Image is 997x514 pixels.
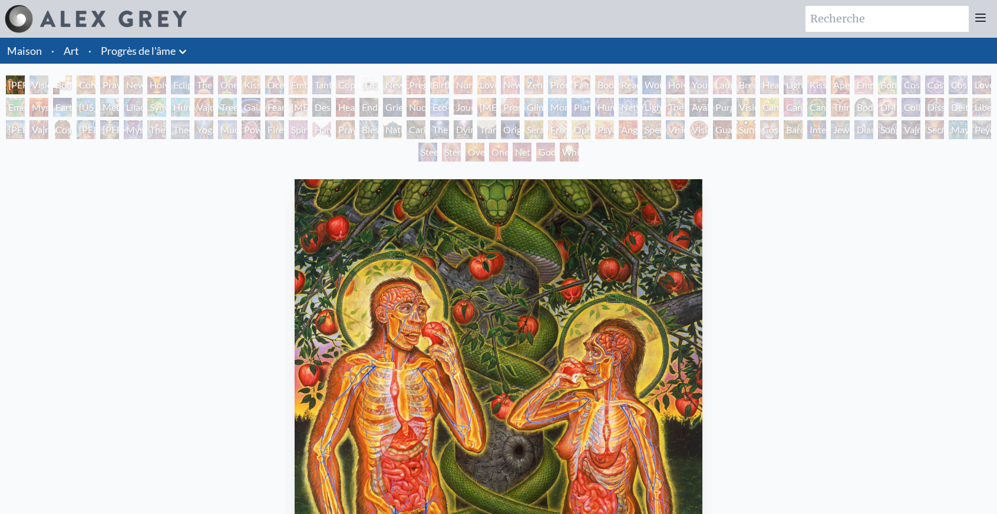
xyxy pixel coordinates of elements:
div: Family [572,75,590,94]
div: Vision [PERSON_NAME] [689,120,708,139]
div: Spirit Animates the Flesh [289,120,308,139]
div: Hands that See [312,120,331,139]
div: Love is a Cosmic Force [972,75,991,94]
div: Cannabis Sutra [784,98,803,117]
div: Vajra Guru [29,120,48,139]
div: Young & Old [689,75,708,94]
div: Visionary Origin of Language [29,75,48,94]
font: · [88,44,91,57]
div: Blessing Hand [359,120,378,139]
div: Ophanic Eyelash [572,120,590,139]
div: Body/Mind as a Vibratory Field of Energy [854,98,873,117]
div: Mystic Eye [124,120,143,139]
font: Art [64,44,79,57]
div: Tree & Person [218,98,237,117]
div: Oversoul [466,143,484,162]
div: Lightweaver [784,75,803,94]
div: Cosmic [DEMOGRAPHIC_DATA] [53,120,72,139]
div: Breathing [737,75,755,94]
div: Vision Tree [737,98,755,117]
div: Newborn [383,75,402,94]
div: Bond [878,75,897,94]
div: Deities & Demons Drinking from the Milky Pool [949,98,968,117]
div: Holy Grail [147,75,166,94]
div: Healing [760,75,779,94]
div: [US_STATE] Song [77,98,95,117]
div: Seraphic Transport Docking on the Third Eye [524,120,543,139]
div: Mayan Being [949,120,968,139]
div: Cannabacchus [807,98,826,117]
div: One [489,143,508,162]
div: Psychomicrograph of a Fractal Paisley Cherub Feather Tip [595,120,614,139]
div: Caring [407,120,425,139]
div: Original Face [501,120,520,139]
div: Lightworker [642,98,661,117]
div: Praying Hands [336,120,355,139]
div: Eclipse [171,75,190,94]
div: Nature of Mind [383,120,402,139]
div: Power to the Peaceful [242,120,260,139]
div: Kiss of the [MEDICAL_DATA] [807,75,826,94]
div: [PERSON_NAME] & Eve [6,75,25,94]
div: Reading [619,75,638,94]
div: Secret Writing Being [925,120,944,139]
div: Steeplehead 2 [442,143,461,162]
div: Cosmic Elf [760,120,779,139]
div: Ocean of Love Bliss [265,75,284,94]
div: Ayahuasca Visitation [689,98,708,117]
div: Net of Being [513,143,531,162]
div: Body, Mind, Spirit [53,75,72,94]
div: Prostration [501,98,520,117]
div: Steeplehead 1 [418,143,437,162]
div: Cannabis Mudra [760,98,779,117]
div: Interbeing [807,120,826,139]
div: Human Geometry [595,98,614,117]
div: Boo-boo [595,75,614,94]
div: Guardian of Infinite Vision [713,120,732,139]
div: New Man New Woman [124,75,143,94]
div: Yogi & the Möbius Sphere [194,120,213,139]
div: Mudra [218,120,237,139]
div: The Shulgins and their Alchemical Angels [666,98,685,117]
div: White Light [560,143,579,162]
div: Lilacs [124,98,143,117]
div: Symbiosis: Gall Wasp & Oak Tree [147,98,166,117]
a: Maison [7,44,42,57]
div: Cosmic Creativity [902,75,920,94]
div: Copulating [336,75,355,94]
div: Empowerment [854,75,873,94]
div: [PERSON_NAME] [6,120,25,139]
div: Embracing [289,75,308,94]
div: Zena Lotus [524,75,543,94]
div: Third Eye Tears of Joy [831,98,850,117]
div: Liberation Through Seeing [972,98,991,117]
div: Praying [100,75,119,94]
div: Birth [430,75,449,94]
div: Emerald Grail [6,98,25,117]
a: Art [64,42,79,59]
div: Monochord [548,98,567,117]
div: Despair [312,98,331,117]
div: Earth Energies [53,98,72,117]
div: Jewel Being [831,120,850,139]
div: Journey of the Wounded Healer [454,98,473,117]
font: · [51,44,54,57]
div: Spectral Lotus [642,120,661,139]
div: Love Circuit [477,75,496,94]
div: Holy Family [666,75,685,94]
div: Headache [336,98,355,117]
div: The Seer [147,120,166,139]
div: Wonder [642,75,661,94]
div: New Family [501,75,520,94]
div: Sunyata [737,120,755,139]
div: [PERSON_NAME] [77,120,95,139]
div: Cosmic Artist [925,75,944,94]
div: Laughing Man [713,75,732,94]
div: Nuclear Crucifixion [407,98,425,117]
div: Pregnancy [407,75,425,94]
div: Bardo Being [784,120,803,139]
div: Endarkenment [359,98,378,117]
div: The Kiss [194,75,213,94]
div: One Taste [218,75,237,94]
